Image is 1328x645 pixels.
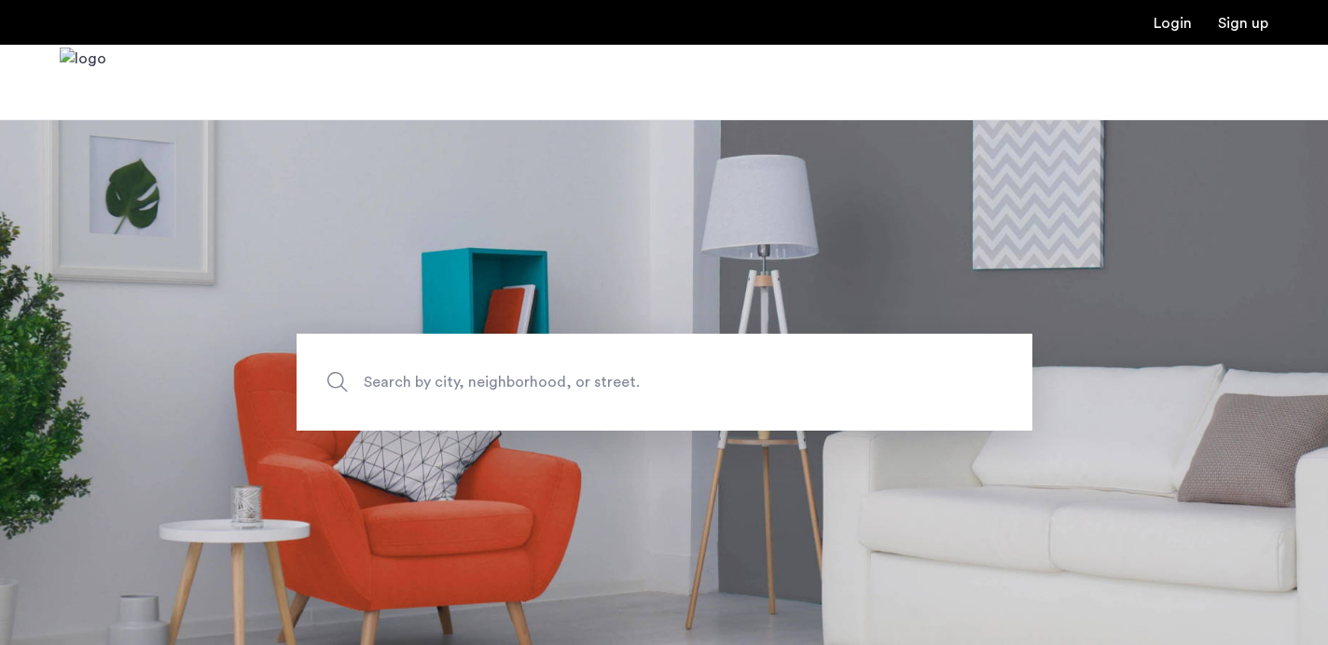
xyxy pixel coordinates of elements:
[60,48,106,117] a: Cazamio Logo
[1154,16,1192,31] a: Login
[364,370,878,395] span: Search by city, neighborhood, or street.
[60,48,106,117] img: logo
[1218,16,1268,31] a: Registration
[297,334,1032,431] input: Apartment Search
